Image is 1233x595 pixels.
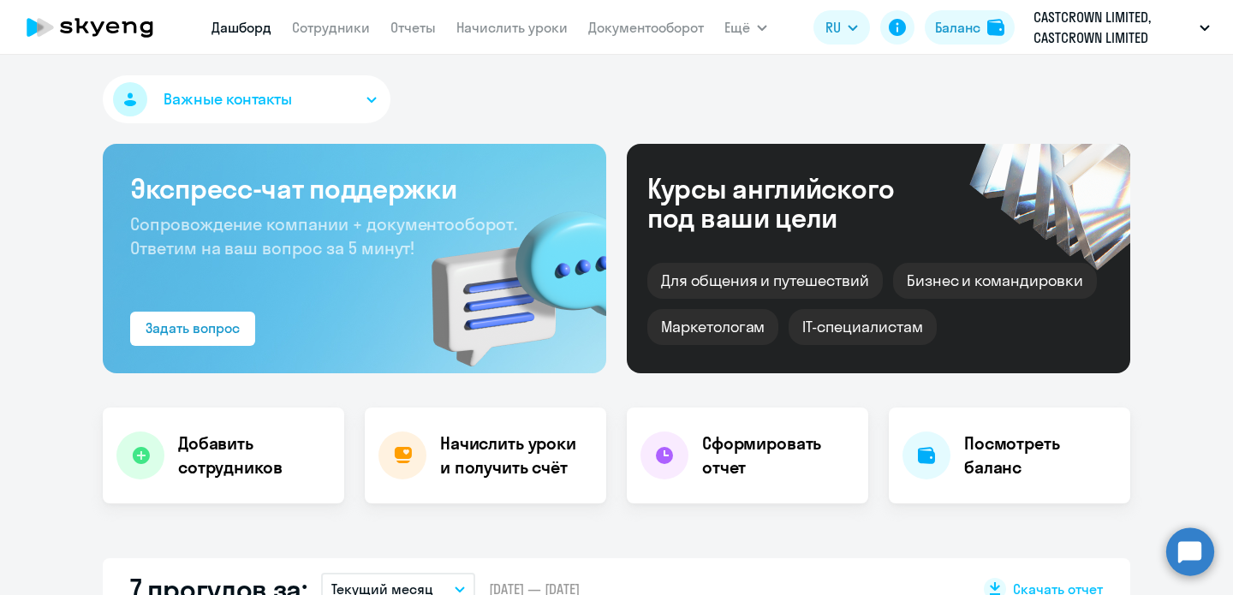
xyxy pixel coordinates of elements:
button: Ещё [724,10,767,45]
span: Ещё [724,17,750,38]
a: Сотрудники [292,19,370,36]
span: RU [825,17,841,38]
div: IT-специалистам [789,309,936,345]
h4: Сформировать отчет [702,431,855,479]
div: Задать вопрос [146,318,240,338]
div: Для общения и путешествий [647,263,883,299]
div: Баланс [935,17,980,38]
button: Балансbalance [925,10,1015,45]
a: Дашборд [211,19,271,36]
p: CASTCROWN LIMITED, CASTCROWN LIMITED [1033,7,1193,48]
h3: Экспресс-чат поддержки [130,171,579,205]
div: Курсы английского под ваши цели [647,174,940,232]
div: Маркетологам [647,309,778,345]
a: Отчеты [390,19,436,36]
h4: Начислить уроки и получить счёт [440,431,589,479]
a: Документооборот [588,19,704,36]
button: Задать вопрос [130,312,255,346]
span: Важные контакты [164,88,292,110]
h4: Посмотреть баланс [964,431,1117,479]
button: RU [813,10,870,45]
a: Начислить уроки [456,19,568,36]
button: Важные контакты [103,75,390,123]
img: balance [987,19,1004,36]
h4: Добавить сотрудников [178,431,331,479]
div: Бизнес и командировки [893,263,1097,299]
img: bg-img [407,181,606,373]
button: CASTCROWN LIMITED, CASTCROWN LIMITED [1025,7,1218,48]
span: Сопровождение компании + документооборот. Ответим на ваш вопрос за 5 минут! [130,213,517,259]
